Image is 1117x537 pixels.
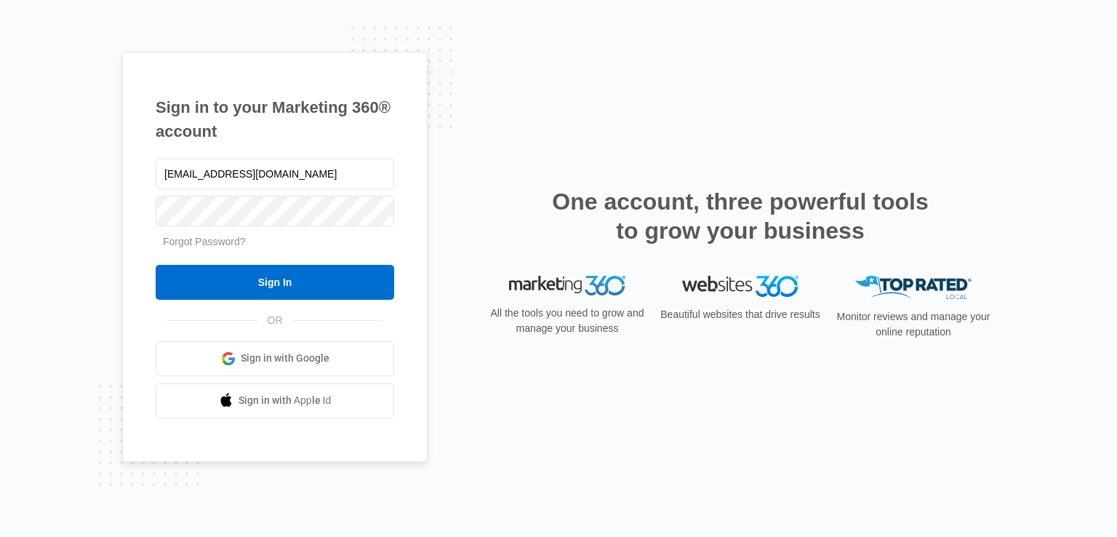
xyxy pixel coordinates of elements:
[659,307,822,322] p: Beautiful websites that drive results
[486,306,649,336] p: All the tools you need to grow and manage your business
[239,393,332,408] span: Sign in with Apple Id
[832,309,995,340] p: Monitor reviews and manage your online reputation
[163,236,246,247] a: Forgot Password?
[156,265,394,300] input: Sign In
[682,276,798,297] img: Websites 360
[257,313,293,328] span: OR
[156,159,394,189] input: Email
[855,276,972,300] img: Top Rated Local
[548,187,933,245] h2: One account, three powerful tools to grow your business
[509,276,625,296] img: Marketing 360
[156,95,394,143] h1: Sign in to your Marketing 360® account
[156,341,394,376] a: Sign in with Google
[241,351,329,366] span: Sign in with Google
[156,383,394,418] a: Sign in with Apple Id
